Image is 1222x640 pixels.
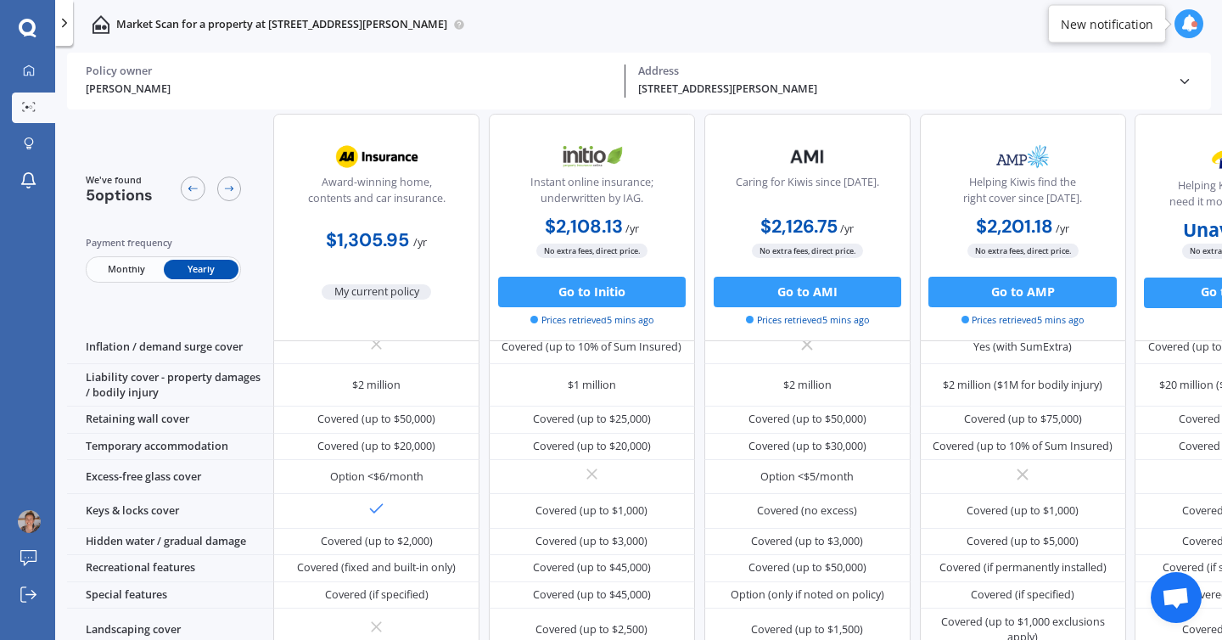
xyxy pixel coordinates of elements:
div: $2 million ($1M for bodily injury) [943,378,1102,393]
button: Go to AMP [928,276,1116,306]
div: Covered (up to $1,500) [751,622,863,637]
div: Excess-free glass cover [67,460,273,494]
div: Covered (up to $20,000) [533,439,651,454]
div: Covered (if specified) [325,587,429,603]
span: 5 options [86,184,153,205]
div: Award-winning home, contents and car insurance. [287,175,467,213]
div: [PERSON_NAME] [86,81,613,98]
b: $2,126.75 [760,215,838,239]
p: Market Scan for a property at [STREET_ADDRESS][PERSON_NAME] [116,17,447,32]
div: Option <$5/month [760,469,854,485]
div: Covered (if specified) [971,587,1074,603]
div: Special features [67,582,273,609]
b: $2,201.18 [976,215,1053,239]
div: Covered (up to $45,000) [533,587,651,603]
div: Covered (up to $1,000) [967,503,1079,519]
span: / yr [413,235,427,250]
span: Prices retrieved 5 mins ago [961,313,1085,327]
div: Covered (up to $20,000) [317,439,435,454]
div: Hidden water / gradual damage [67,529,273,556]
span: / yr [1056,222,1069,236]
span: My current policy [322,284,431,300]
div: Helping Kiwis find the right cover since [DATE]. [933,174,1113,212]
div: Instant online insurance; underwritten by IAG. [502,174,681,212]
div: Payment frequency [86,234,242,250]
div: Address [638,65,1165,78]
div: Recreational features [67,555,273,582]
div: Covered (up to $5,000) [967,534,1079,549]
img: ACg8ocLXOVcNwroqelk38fUXZmSUmUiaZ3_fJmMakhWstp8oE2BKqOWm=s96-c [18,510,41,533]
img: Initio.webp [541,137,642,175]
span: Prices retrieved 5 mins ago [746,313,869,327]
span: We've found [86,172,153,186]
img: AMI-text-1.webp [757,137,858,175]
div: $2 million [783,378,832,393]
div: Retaining wall cover [67,407,273,434]
div: $2 million [352,378,401,393]
span: / yr [840,222,854,236]
div: Covered (up to 10% of Sum Insured) [933,439,1113,454]
a: Open chat [1151,572,1202,623]
div: Caring for Kiwis since [DATE]. [736,174,879,212]
div: Covered (if permanently installed) [939,560,1107,575]
div: [STREET_ADDRESS][PERSON_NAME] [638,81,1165,98]
div: Covered (up to $45,000) [533,560,651,575]
span: No extra fees, direct price. [536,243,647,257]
span: No extra fees, direct price. [752,243,863,257]
img: home-and-contents.b802091223b8502ef2dd.svg [92,15,110,34]
div: Policy owner [86,65,613,78]
b: $1,305.95 [326,228,409,252]
img: AA.webp [326,138,427,176]
div: Covered (up to $2,500) [535,622,647,637]
div: Covered (up to $3,000) [751,534,863,549]
button: Go to AMI [714,276,901,306]
div: Covered (up to $50,000) [317,412,435,427]
span: Monthly [88,259,163,278]
div: Covered (up to $1,000) [535,503,647,519]
div: Covered (up to $3,000) [535,534,647,549]
span: No extra fees, direct price. [967,243,1079,257]
div: Yes (with SumExtra) [973,340,1072,355]
div: Covered (up to $25,000) [533,412,651,427]
span: Yearly [164,259,238,278]
div: Temporary accommodation [67,434,273,461]
div: Covered (up to 10% of Sum Insured) [502,340,681,355]
div: Covered (no excess) [757,503,857,519]
button: Go to Initio [498,276,686,306]
div: Liability cover - property damages / bodily injury [67,364,273,407]
span: / yr [625,222,639,236]
div: Covered (up to $30,000) [748,439,866,454]
div: Covered (up to $75,000) [964,412,1082,427]
div: Covered (up to $50,000) [748,560,866,575]
div: Inflation / demand surge cover [67,330,273,364]
b: $2,108.13 [545,215,623,239]
div: Keys & locks cover [67,494,273,528]
img: AMP.webp [973,137,1073,175]
div: Covered (up to $50,000) [748,412,866,427]
div: Option (only if noted on policy) [731,587,884,603]
div: Covered (up to $2,000) [321,534,433,549]
div: Covered (fixed and built-in only) [297,560,456,575]
div: New notification [1061,15,1153,32]
div: $1 million [568,378,616,393]
div: Option <$6/month [330,469,423,485]
span: Prices retrieved 5 mins ago [530,313,653,327]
